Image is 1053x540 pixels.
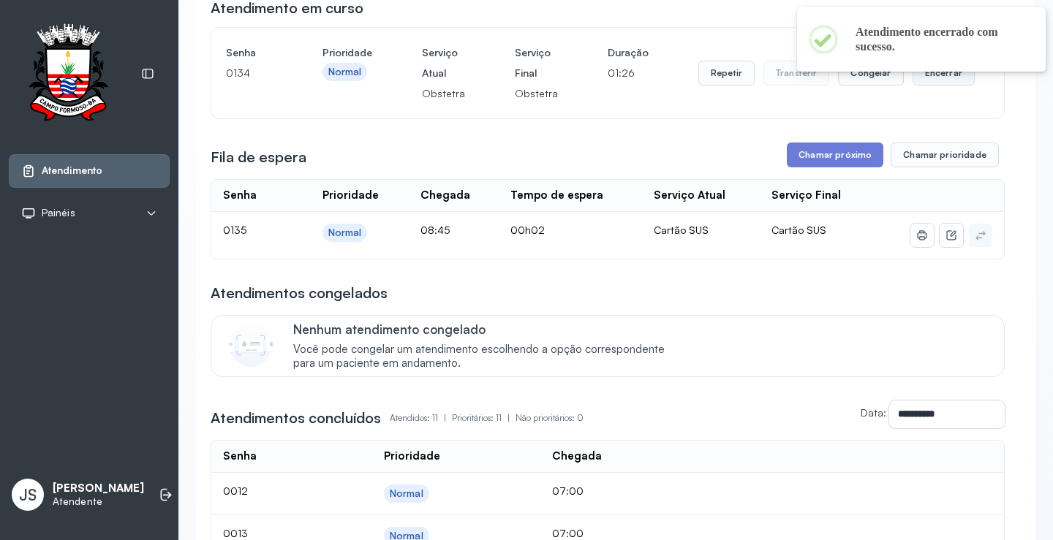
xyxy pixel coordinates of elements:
div: Senha [223,189,257,202]
div: Normal [328,227,362,239]
button: Congelar [838,61,903,85]
img: Logotipo do estabelecimento [15,23,121,125]
div: Senha [223,449,257,463]
button: Encerrar [913,61,975,85]
h3: Atendimentos concluídos [211,408,381,428]
a: Atendimento [21,164,157,178]
p: Não prioritários: 0 [516,408,584,428]
button: Chamar próximo [787,142,883,167]
span: Você pode congelar um atendimento escolhendo a opção correspondente para um paciente em andamento. [293,343,680,370]
p: 0134 [226,63,273,83]
span: Atendimento [42,164,102,177]
span: 0135 [223,224,246,236]
p: Obstetra [422,83,465,104]
span: 07:00 [552,527,584,539]
h3: Atendimentos congelados [211,283,388,303]
h4: Prioridade [322,42,372,63]
div: Normal [390,487,423,500]
span: Cartão SUS [771,224,826,236]
span: 0013 [223,527,248,539]
div: Tempo de espera [510,189,603,202]
p: Nenhum atendimento congelado [293,322,680,337]
button: Chamar prioridade [891,142,999,167]
h4: Serviço Atual [422,42,465,83]
div: Chegada [420,189,470,202]
h4: Duração [608,42,649,63]
div: Cartão SUS [654,224,747,237]
img: Imagem de CalloutCard [229,323,273,367]
span: 08:45 [420,224,450,236]
p: Prioritários: 11 [452,408,516,428]
label: Data: [861,406,886,419]
button: Transferir [763,61,830,85]
h4: Senha [226,42,273,63]
span: 00h02 [510,224,545,236]
h4: Serviço Final [515,42,558,83]
span: | [444,412,446,423]
span: 07:00 [552,484,584,497]
span: 0012 [223,484,248,497]
div: Prioridade [384,449,440,463]
h3: Fila de espera [211,147,306,167]
p: 01:26 [608,63,649,83]
div: Serviço Final [771,189,841,202]
h2: Atendimento encerrado com sucesso. [856,25,1022,54]
span: | [507,412,510,423]
div: Normal [328,66,362,78]
div: Prioridade [322,189,379,202]
div: Serviço Atual [654,189,725,202]
p: Atendente [53,495,144,508]
p: Atendidos: 11 [390,408,452,428]
button: Repetir [698,61,755,85]
div: Chegada [552,449,602,463]
span: Painéis [42,207,75,219]
p: [PERSON_NAME] [53,482,144,495]
p: Obstetra [515,83,558,104]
